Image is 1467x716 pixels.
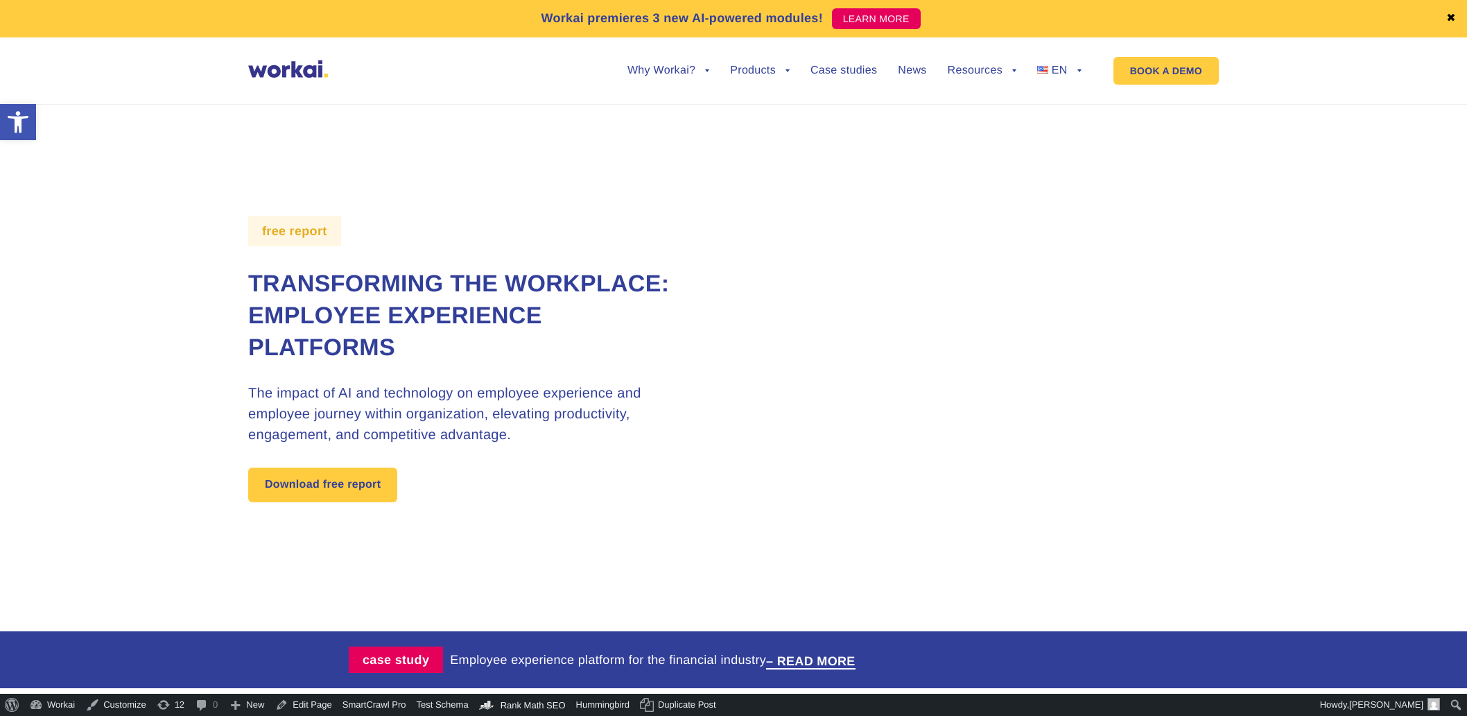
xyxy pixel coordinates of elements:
[810,65,877,76] a: Case studies
[766,655,856,667] a: – READ MORE
[248,268,695,364] h1: Transforming the Workplace: Employee Experience Platforms
[571,694,635,716] a: Hummingbird
[338,694,412,716] a: SmartCrawl Pro
[246,694,264,716] span: New
[1446,13,1456,24] a: ✖
[730,65,790,76] a: Products
[24,694,80,716] a: Workai
[213,694,218,716] span: 0
[501,700,566,710] span: Rank Math SEO
[270,694,337,716] a: Edit Page
[1315,694,1446,716] a: Howdy,
[80,694,151,716] a: Customize
[349,647,450,673] a: case study
[474,694,571,716] a: Rank Math Dashboard
[1349,699,1423,710] span: [PERSON_NAME]
[450,651,869,669] div: Employee experience platform for the financial industry
[248,383,695,445] h3: The impact of AI and technology on employee experience and employee journey within organization, ...
[349,647,443,673] label: case study
[411,694,474,716] a: Test Schema
[948,65,1016,76] a: Resources
[175,694,184,716] span: 12
[627,65,709,76] a: Why Workai?
[1113,57,1219,85] a: BOOK A DEMO
[658,694,716,716] span: Duplicate Post
[1052,65,1068,76] span: EN
[898,65,926,76] a: News
[248,468,397,502] a: Download free report
[832,8,921,29] a: LEARN MORE
[248,216,341,246] label: free report
[541,9,823,28] p: Workai premieres 3 new AI-powered modules!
